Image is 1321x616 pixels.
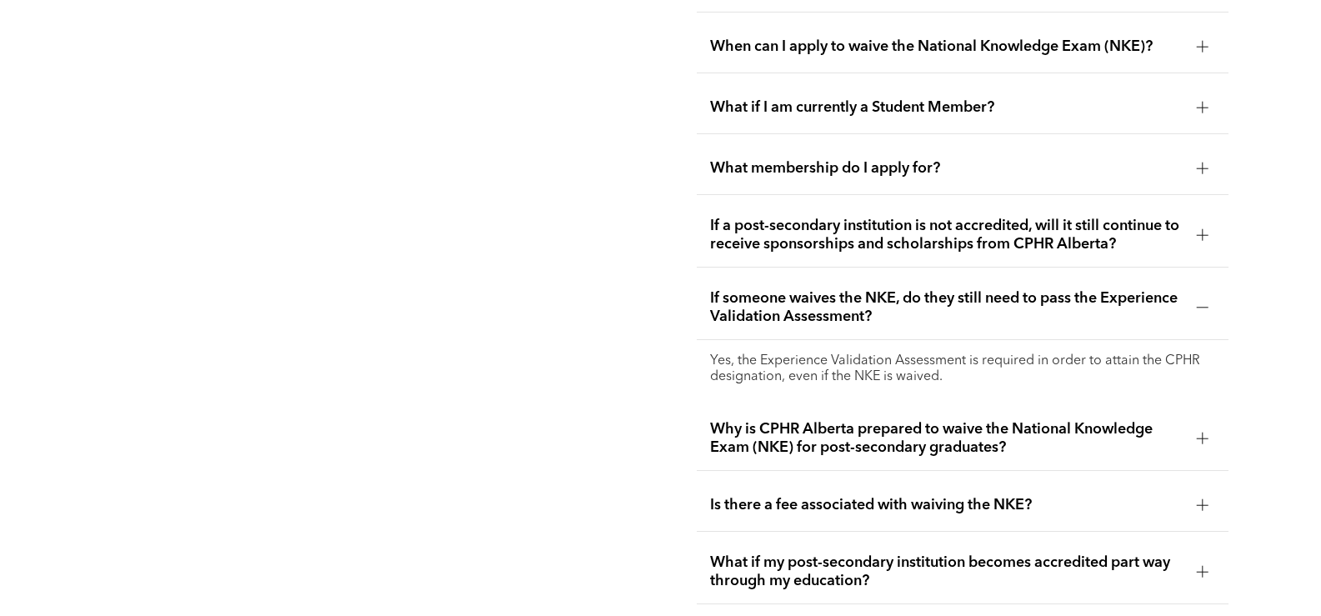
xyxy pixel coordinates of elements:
[710,420,1183,457] span: Why is CPHR Alberta prepared to waive the National Knowledge Exam (NKE) for post-secondary gradua...
[710,553,1183,590] span: What if my post-secondary institution becomes accredited part way through my education?
[710,98,1183,117] span: What if I am currently a Student Member?
[710,496,1183,514] span: Is there a fee associated with waiving the NKE?
[710,289,1183,326] span: If someone waives the NKE, do they still need to pass the Experience Validation Assessment?
[710,159,1183,178] span: What membership do I apply for?
[710,38,1183,56] span: When can I apply to waive the National Knowledge Exam (NKE)?
[710,353,1215,385] p: Yes, the Experience Validation Assessment is required in order to attain the CPHR designation, ev...
[710,217,1183,253] span: If a post-secondary institution is not accredited, will it still continue to receive sponsorships...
